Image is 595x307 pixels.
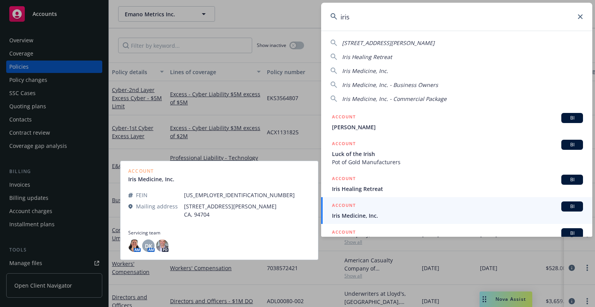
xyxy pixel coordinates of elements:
span: [PERSON_NAME] [332,123,583,131]
a: ACCOUNTBI [321,224,592,259]
span: [STREET_ADDRESS][PERSON_NAME] [342,39,435,47]
h5: ACCOUNT [332,140,356,149]
span: BI [564,176,580,183]
span: Iris Medicine, Inc. [342,67,388,75]
span: Luck of the Irish [332,150,583,158]
span: Iris Medicine, Inc. - Commercial Package [342,95,447,102]
input: Search... [321,3,592,31]
a: ACCOUNTBIIris Medicine, Inc. [321,197,592,224]
span: BI [564,203,580,210]
span: Iris Medicine, Inc. - Business Owners [342,81,438,88]
span: BI [564,114,580,121]
span: BI [564,230,580,237]
a: ACCOUNTBI[PERSON_NAME] [321,109,592,135]
h5: ACCOUNT [332,175,356,184]
a: ACCOUNTBIIris Healing Retreat [321,170,592,197]
h5: ACCOUNT [332,201,356,211]
h5: ACCOUNT [332,228,356,238]
h5: ACCOUNT [332,113,356,122]
a: ACCOUNTBILuck of the IrishPot of Gold Manufacturers [321,135,592,170]
span: BI [564,141,580,148]
span: Iris Healing Retreat [342,53,392,61]
span: Pot of Gold Manufacturers [332,158,583,166]
span: Iris Healing Retreat [332,185,583,193]
span: Iris Medicine, Inc. [332,212,583,220]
